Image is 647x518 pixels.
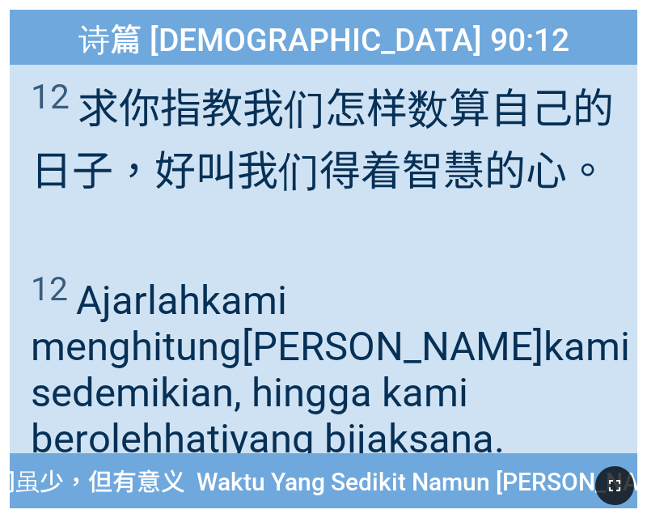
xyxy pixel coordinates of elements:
[31,324,630,462] wh4487: [PERSON_NAME]
[402,147,608,195] wh935: 智慧
[113,147,608,195] wh3117: ，好叫我们得着
[31,270,68,308] sup: 12
[31,278,630,462] wh3045: kami menghitung
[31,85,615,195] wh3045: 我们怎样数算
[484,147,608,195] wh2451: 的心
[31,270,630,462] span: Ajarlah
[31,85,615,195] wh4487: 自己的日子
[78,15,569,62] span: 诗篇 [DEMOGRAPHIC_DATA] 90:12
[163,416,505,462] wh935: hati
[567,147,608,195] wh3824: 。
[31,77,70,117] sup: 12
[230,416,505,462] wh3824: yang bijaksana
[31,75,617,200] span: 求你指教
[31,370,505,462] wh3651: , hingga kami beroleh
[31,324,630,462] wh3117: kami sedemikian
[494,416,505,462] wh2451: .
